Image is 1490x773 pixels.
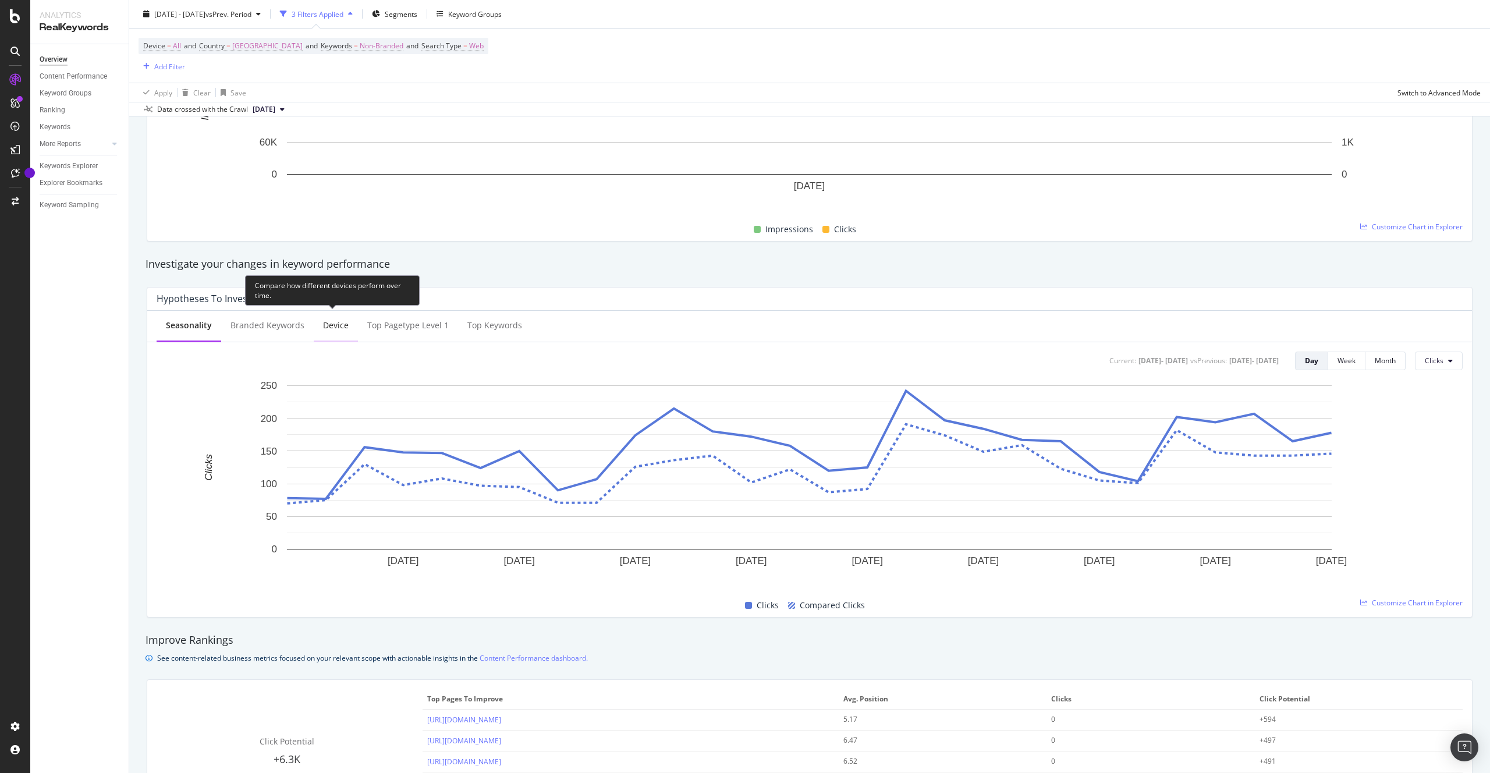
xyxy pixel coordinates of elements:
[360,38,403,54] span: Non-Branded
[367,5,422,23] button: Segments
[260,736,314,747] span: Click Potential
[146,633,1474,648] div: Improve Rankings
[1397,87,1481,97] div: Switch to Advanced Mode
[272,544,277,555] text: 0
[40,199,99,211] div: Keyword Sampling
[40,54,120,66] a: Overview
[232,38,303,54] span: [GEOGRAPHIC_DATA]
[40,87,91,100] div: Keyword Groups
[1360,598,1463,608] a: Customize Chart in Explorer
[40,21,119,34] div: RealKeywords
[178,83,211,102] button: Clear
[166,320,212,331] div: Seasonality
[321,41,352,51] span: Keywords
[230,87,246,97] div: Save
[1450,733,1478,761] div: Open Intercom Messenger
[40,70,107,83] div: Content Performance
[226,41,230,51] span: =
[432,5,506,23] button: Keyword Groups
[173,38,181,54] span: All
[261,478,277,490] text: 100
[1393,83,1481,102] button: Switch to Advanced Mode
[1051,735,1230,746] div: 0
[292,9,343,19] div: 3 Filters Applied
[24,168,35,178] div: Tooltip anchor
[203,454,214,481] text: Clicks
[1084,555,1115,566] text: [DATE]
[1051,756,1230,767] div: 0
[157,380,1463,585] svg: A chart.
[1051,694,1247,704] span: Clicks
[157,7,1463,209] div: A chart.
[40,160,120,172] a: Keywords Explorer
[1328,352,1365,370] button: Week
[852,555,883,566] text: [DATE]
[193,87,211,97] div: Clear
[800,598,865,612] span: Compared Clicks
[1260,735,1438,746] div: +497
[1260,756,1438,767] div: +491
[1338,356,1356,366] div: Week
[1138,356,1188,366] div: [DATE] - [DATE]
[245,275,420,306] div: Compare how different devices perform over time.
[272,169,277,180] text: 0
[1051,714,1230,725] div: 0
[388,555,419,566] text: [DATE]
[146,652,1474,664] div: info banner
[323,320,349,331] div: Device
[146,257,1474,272] div: Investigate your changes in keyword performance
[1360,222,1463,232] a: Customize Chart in Explorer
[620,555,651,566] text: [DATE]
[843,735,1022,746] div: 6.47
[1229,356,1279,366] div: [DATE] - [DATE]
[427,715,501,725] a: [URL][DOMAIN_NAME]
[275,5,357,23] button: 3 Filters Applied
[248,102,289,116] button: [DATE]
[261,380,277,391] text: 250
[40,121,120,133] a: Keywords
[40,199,120,211] a: Keyword Sampling
[367,320,449,331] div: Top pagetype Level 1
[1190,356,1227,366] div: vs Previous :
[1305,356,1318,366] div: Day
[1372,598,1463,608] span: Customize Chart in Explorer
[40,104,65,116] div: Ranking
[40,138,81,150] div: More Reports
[834,222,856,236] span: Clicks
[1342,137,1354,148] text: 1K
[40,70,120,83] a: Content Performance
[40,87,120,100] a: Keyword Groups
[200,67,211,120] text: Impressions
[427,694,831,704] span: Top pages to improve
[266,511,277,522] text: 50
[765,222,813,236] span: Impressions
[1372,222,1463,232] span: Customize Chart in Explorer
[469,38,484,54] span: Web
[40,104,120,116] a: Ranking
[1365,352,1406,370] button: Month
[40,177,102,189] div: Explorer Bookmarks
[480,652,588,664] a: Content Performance dashboard.
[448,9,502,19] div: Keyword Groups
[216,83,246,102] button: Save
[253,104,275,115] span: 2025 Feb. 7th
[354,41,358,51] span: =
[139,59,185,73] button: Add Filter
[274,752,300,766] span: +6.3K
[1425,356,1443,366] span: Clicks
[427,757,501,767] a: [URL][DOMAIN_NAME]
[167,41,171,51] span: =
[40,160,98,172] div: Keywords Explorer
[143,41,165,51] span: Device
[1342,169,1347,180] text: 0
[40,177,120,189] a: Explorer Bookmarks
[406,41,418,51] span: and
[157,104,248,115] div: Data crossed with the Crawl
[1260,714,1438,725] div: +594
[467,320,522,331] div: Top Keywords
[154,87,172,97] div: Apply
[421,41,462,51] span: Search Type
[1109,356,1136,366] div: Current:
[503,555,535,566] text: [DATE]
